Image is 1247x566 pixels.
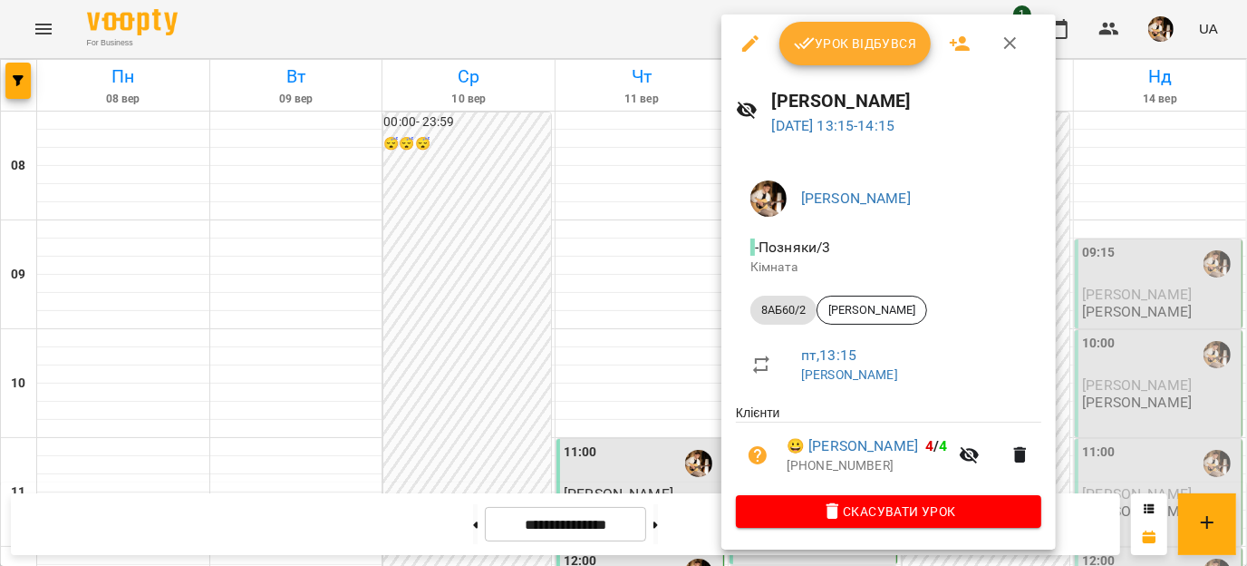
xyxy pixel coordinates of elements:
span: Урок відбувся [794,33,917,54]
a: 😀 [PERSON_NAME] [787,435,918,457]
button: Візит ще не сплачено. Додати оплату? [736,434,779,477]
a: [DATE] 13:15-14:15 [772,117,895,134]
span: 8АБ60/2 [750,302,817,318]
a: [PERSON_NAME] [801,367,898,382]
button: Скасувати Урок [736,495,1041,528]
span: - Позняки/3 [750,239,835,256]
a: [PERSON_NAME] [801,190,911,207]
span: Скасувати Урок [750,501,1027,522]
div: [PERSON_NAME] [817,296,927,325]
button: Урок відбувся [779,22,932,65]
p: [PHONE_NUMBER] [787,457,948,475]
span: [PERSON_NAME] [817,302,926,318]
a: пт , 13:15 [801,346,856,364]
img: 0162ea527a5616b79ea1cf03ccdd73a5.jpg [750,181,787,217]
p: Кімната [750,259,1027,277]
ul: Клієнти [736,404,1041,494]
h6: [PERSON_NAME] [772,87,1042,115]
span: 4 [940,437,948,454]
span: 4 [925,437,933,454]
b: / [925,437,947,454]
